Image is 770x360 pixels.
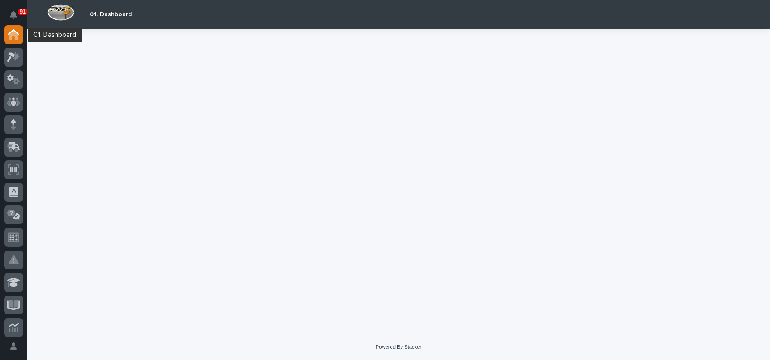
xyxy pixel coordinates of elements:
p: 91 [20,9,26,15]
a: Powered By Stacker [376,344,421,350]
div: Notifications91 [11,11,23,25]
h2: 01. Dashboard [90,11,132,18]
button: Notifications [4,5,23,24]
img: Workspace Logo [47,4,74,21]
